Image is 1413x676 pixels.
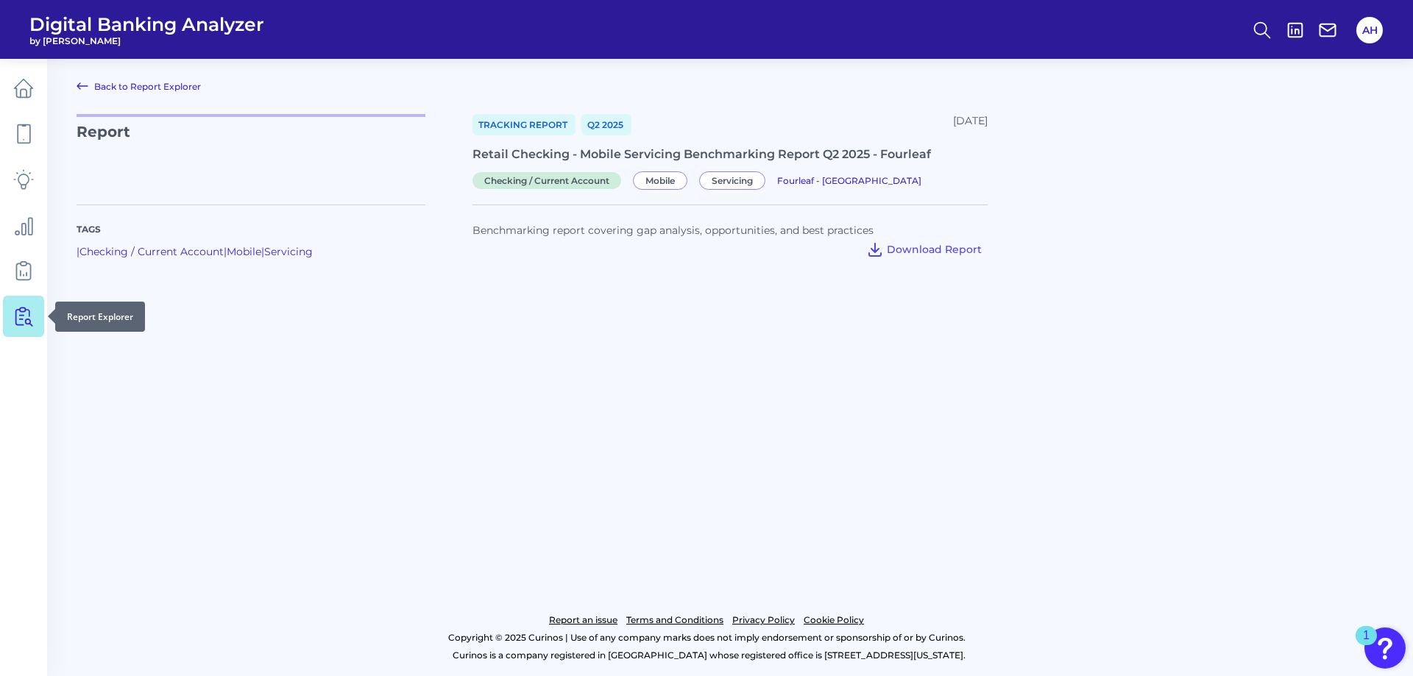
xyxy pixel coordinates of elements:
[77,114,425,187] p: Report
[777,175,921,186] span: Fourleaf - [GEOGRAPHIC_DATA]
[953,114,988,135] div: [DATE]
[699,173,771,187] a: Servicing
[29,35,264,46] span: by [PERSON_NAME]
[472,224,874,237] span: Benchmarking report covering gap analysis, opportunities, and best practices
[77,245,79,258] span: |
[264,245,313,258] a: Servicing
[77,223,425,236] p: Tags
[224,245,227,258] span: |
[1356,17,1383,43] button: AH
[777,173,921,187] a: Fourleaf - [GEOGRAPHIC_DATA]
[1364,627,1406,669] button: Open Resource Center, 1 new notification
[887,243,982,256] span: Download Report
[633,171,687,190] span: Mobile
[55,302,145,332] div: Report Explorer
[29,13,264,35] span: Digital Banking Analyzer
[626,611,723,629] a: Terms and Conditions
[1363,636,1370,655] div: 1
[261,245,264,258] span: |
[227,245,261,258] a: Mobile
[472,114,576,135] a: Tracking Report
[72,629,1341,647] p: Copyright © 2025 Curinos | Use of any company marks does not imply endorsement or sponsorship of ...
[860,238,988,261] button: Download Report
[633,173,693,187] a: Mobile
[79,245,224,258] a: Checking / Current Account
[472,173,627,187] a: Checking / Current Account
[77,77,201,95] a: Back to Report Explorer
[732,611,795,629] a: Privacy Policy
[549,611,617,629] a: Report an issue
[581,114,631,135] a: Q2 2025
[472,147,988,161] div: Retail Checking - Mobile Servicing Benchmarking Report Q2 2025 - Fourleaf
[472,172,621,189] span: Checking / Current Account
[77,647,1341,664] p: Curinos is a company registered in [GEOGRAPHIC_DATA] whose registered office is [STREET_ADDRESS][...
[804,611,864,629] a: Cookie Policy
[699,171,765,190] span: Servicing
